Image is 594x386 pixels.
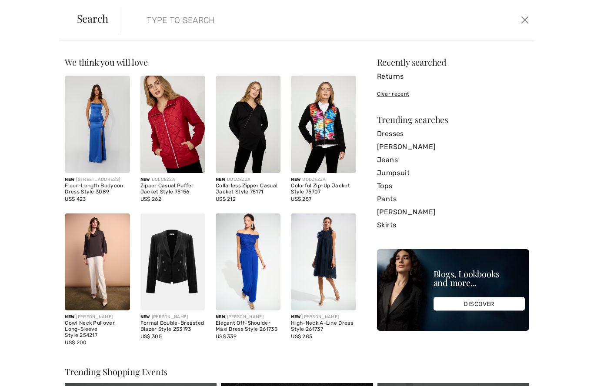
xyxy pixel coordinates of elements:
img: High-Neck A-Line Dress Style 261737. Midnight Blue [291,213,356,311]
div: Floor-Length Bodycon Dress Style 3089 [65,183,130,195]
div: [STREET_ADDRESS] [65,176,130,183]
a: Skirts [377,219,529,232]
img: Elegant Off-Shoulder Maxi Dress Style 261733. Royal Sapphire 163 [216,213,280,311]
a: Returns [377,70,529,83]
div: [PERSON_NAME] [140,314,205,320]
a: [PERSON_NAME] [377,140,529,153]
div: Blogs, Lookbooks and more... [434,270,525,287]
div: Trending searches [377,115,529,124]
div: Collarless Zipper Casual Jacket Style 75171 [216,183,280,195]
div: Elegant Off-Shoulder Maxi Dress Style 261733 [216,320,280,333]
span: New [291,177,300,182]
div: [PERSON_NAME] [216,314,280,320]
span: US$ 212 [216,196,236,202]
div: Zipper Casual Puffer Jacket Style 75156 [140,183,205,195]
a: Dresses [377,127,529,140]
div: [PERSON_NAME] [291,314,356,320]
span: Search [77,13,109,23]
span: US$ 423 [65,196,86,202]
img: Formal Double-Breasted Blazer Style 253193. Black [140,213,205,311]
div: Colorful Zip-Up Jacket Style 75707 [291,183,356,195]
span: New [140,314,150,319]
div: [PERSON_NAME] [65,314,130,320]
div: Recently searched [377,58,529,67]
div: DISCOVER [434,297,525,311]
div: Cowl Neck Pullover, Long-Sleeve Style 254217 [65,320,130,338]
span: US$ 262 [140,196,161,202]
a: Jumpsuit [377,166,529,180]
div: Trending Shopping Events [65,367,529,376]
span: New [140,177,150,182]
span: We think you will love [65,56,147,68]
img: Floor-Length Bodycon Dress Style 3089. Royal [65,76,130,173]
div: DOLCEZZA [216,176,280,183]
img: Cowl Neck Pullover, Long-Sleeve Style 254217. Mocha [65,213,130,311]
span: New [65,177,74,182]
span: New [291,314,300,319]
span: US$ 285 [291,333,312,339]
span: US$ 339 [216,333,237,339]
a: Tops [377,180,529,193]
div: Formal Double-Breasted Blazer Style 253193 [140,320,205,333]
span: New [216,314,225,319]
a: Jeans [377,153,529,166]
div: DOLCEZZA [291,176,356,183]
div: DOLCEZZA [140,176,205,183]
button: Close [518,13,531,27]
img: Collarless Zipper Casual Jacket Style 75171. Black [216,76,280,173]
div: Clear recent [377,90,529,98]
a: [PERSON_NAME] [377,206,529,219]
span: New [216,177,225,182]
img: Zipper Casual Puffer Jacket Style 75156. Red [140,76,205,173]
span: New [65,314,74,319]
span: US$ 200 [65,339,87,346]
span: US$ 305 [140,333,162,339]
span: US$ 257 [291,196,311,202]
img: Colorful Zip-Up Jacket Style 75707. As sample [291,76,356,173]
a: Pants [377,193,529,206]
input: TYPE TO SEARCH [140,7,424,33]
img: Blogs, Lookbooks and more... [377,249,529,331]
div: High-Neck A-Line Dress Style 261737 [291,320,356,333]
